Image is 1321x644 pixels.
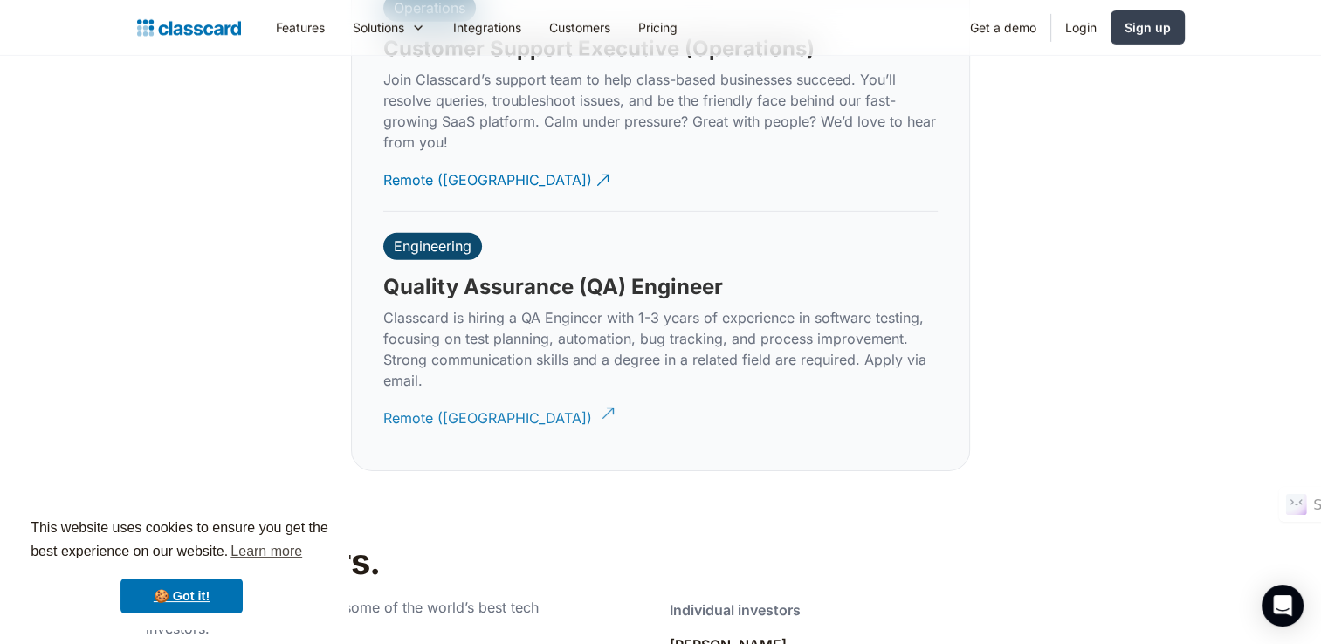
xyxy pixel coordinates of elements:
[383,274,723,300] h3: Quality Assurance (QA) Engineer
[146,597,600,639] p: We’re proud to be backed by some of the world’s best tech investors.
[1111,10,1185,45] a: Sign up
[394,237,471,255] div: Engineering
[624,8,691,47] a: Pricing
[137,16,241,40] a: home
[339,8,439,47] div: Solutions
[439,8,535,47] a: Integrations
[228,538,305,565] a: learn more about cookies
[1125,18,1171,37] div: Sign up
[535,8,624,47] a: Customers
[383,394,592,428] div: Remote ([GEOGRAPHIC_DATA])
[670,599,801,620] div: Individual investors
[956,8,1050,47] a: Get a demo
[383,307,938,391] p: Classcard is hiring a QA Engineer with 1-3 years of experience in software testing, focusing on t...
[383,394,612,442] a: Remote ([GEOGRAPHIC_DATA])
[383,156,592,190] div: Remote ([GEOGRAPHIC_DATA])
[146,541,700,583] h2: Our investors.
[262,8,339,47] a: Features
[14,501,349,630] div: cookieconsent
[353,18,404,37] div: Solutions
[1262,585,1304,627] div: Open Intercom Messenger
[31,517,333,565] span: This website uses cookies to ensure you get the best experience on our website.
[383,69,938,153] p: Join Classcard’s support team to help class-based businesses succeed. You’ll resolve queries, tro...
[1051,8,1111,47] a: Login
[120,579,243,613] a: dismiss cookie message
[383,156,612,204] a: Remote ([GEOGRAPHIC_DATA])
